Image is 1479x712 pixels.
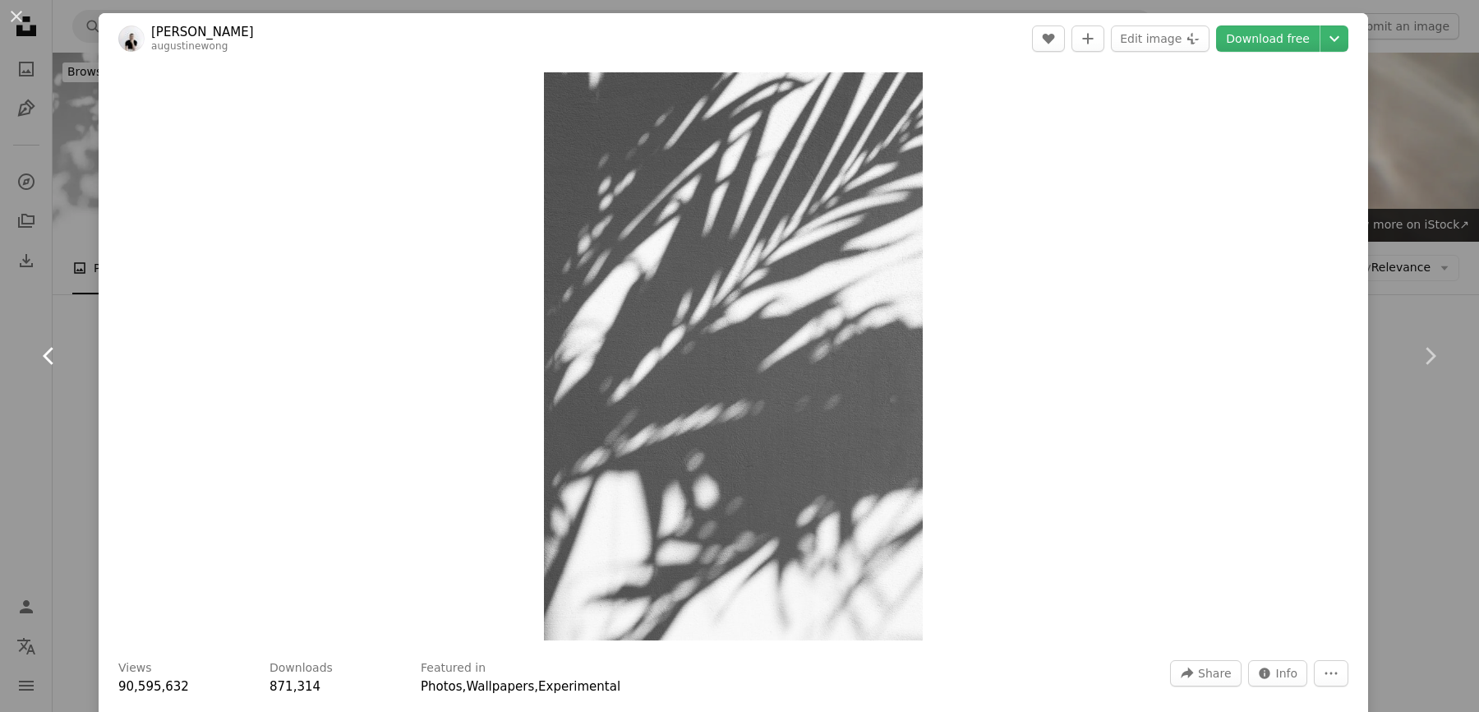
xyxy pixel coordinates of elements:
button: Stats about this image [1248,660,1308,687]
a: Next [1380,277,1479,435]
h3: Views [118,660,152,677]
span: , [463,679,467,694]
img: Go to Augustine Wong's profile [118,25,145,52]
h3: Featured in [421,660,486,677]
button: Add to Collection [1071,25,1104,52]
button: More Actions [1314,660,1348,687]
span: , [534,679,538,694]
img: silhouette of palm tree [544,72,923,640]
button: Like [1032,25,1065,52]
h3: Downloads [270,660,333,677]
a: Experimental [538,679,620,694]
span: 871,314 [270,679,320,694]
a: Download free [1216,25,1320,52]
a: Wallpapers [466,679,534,694]
span: Share [1198,661,1231,686]
span: 90,595,632 [118,679,189,694]
span: Info [1276,661,1298,686]
a: [PERSON_NAME] [151,24,254,40]
button: Zoom in on this image [544,72,923,640]
button: Share this image [1170,660,1241,687]
button: Choose download size [1320,25,1348,52]
button: Edit image [1111,25,1209,52]
a: Photos [421,679,463,694]
a: augustinewong [151,40,228,52]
